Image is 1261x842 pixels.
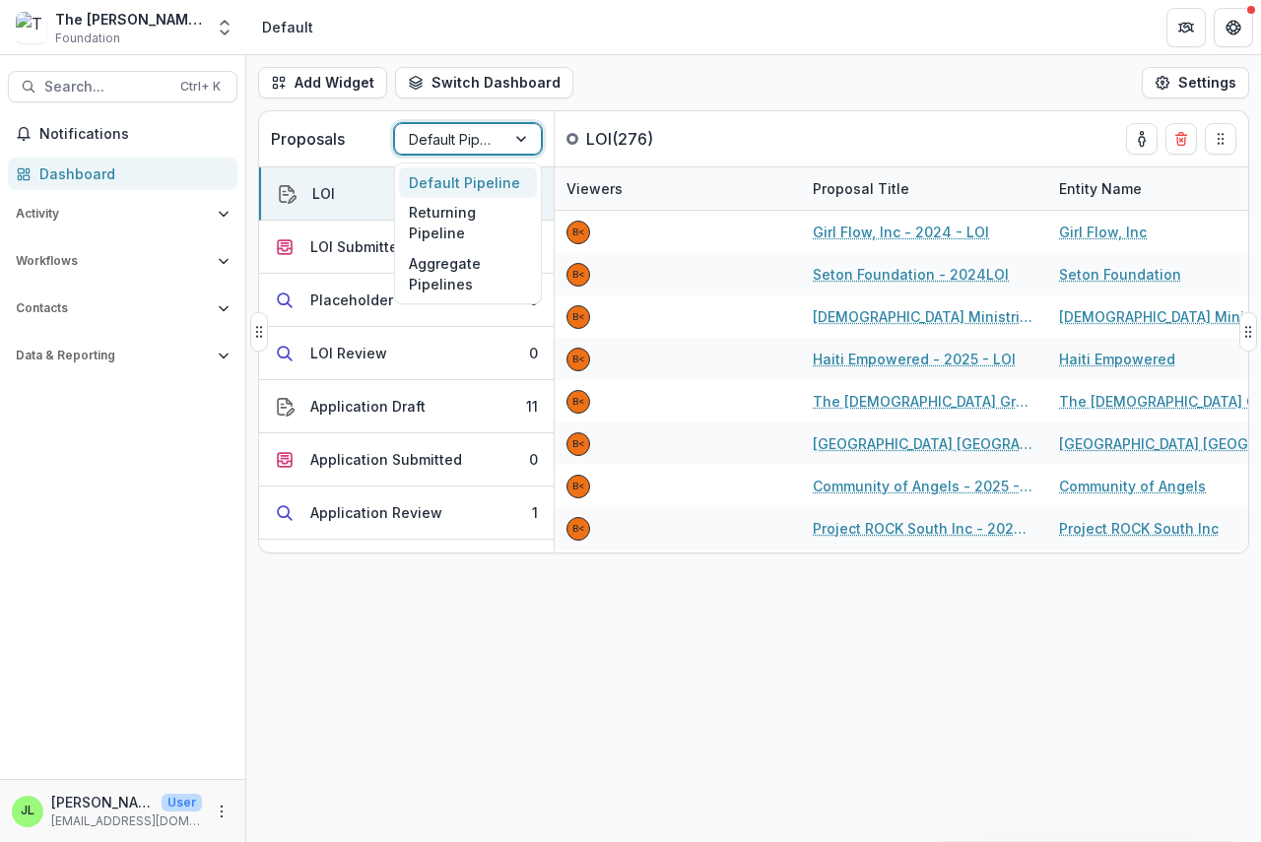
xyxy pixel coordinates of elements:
div: Joye Lane [21,805,34,817]
button: Notifications [8,118,237,150]
div: Ctrl + K [176,76,225,97]
button: Add Widget [258,67,387,98]
a: Project ROCK South Inc - 2024 - LOI [813,518,1035,539]
div: Proposal Title [801,167,1047,210]
button: Open Contacts [8,292,237,324]
nav: breadcrumb [254,13,321,41]
p: Proposals [271,127,345,151]
div: 0 [529,449,538,470]
a: Dashboard [8,158,237,190]
button: Open entity switcher [211,8,238,47]
div: Blair White <bwhite@bolickfoundation.org> [572,482,585,491]
div: Blair White <bwhite@bolickfoundation.org> [572,355,585,364]
a: Seton Foundation [1059,264,1181,285]
div: Default Pipeline [399,167,537,198]
button: Switch Dashboard [395,67,573,98]
button: Search... [8,71,237,102]
div: 0 [529,343,538,363]
div: The [PERSON_NAME] Foundation [55,9,203,30]
button: LOI276 [259,167,554,221]
div: Placeholder [310,290,393,310]
div: Blair White <bwhite@bolickfoundation.org> [572,397,585,407]
p: LOI ( 276 ) [586,127,734,151]
button: Open Data & Reporting [8,340,237,371]
a: [GEOGRAPHIC_DATA] [GEOGRAPHIC_DATA] - 2025 - LOI [813,433,1035,454]
button: Application Review1 [259,486,554,540]
span: Search... [44,79,168,96]
button: Partners [1166,8,1206,47]
button: Drag [1239,312,1257,352]
img: The Bolick Foundation [16,12,47,43]
button: Get Help [1214,8,1253,47]
div: Blair White <bwhite@bolickfoundation.org> [572,227,585,237]
div: Entity Name [1047,178,1154,199]
button: Application Submitted0 [259,433,554,486]
div: LOI Review [310,343,387,363]
a: Haiti Empowered [1059,349,1175,369]
span: Notifications [39,126,230,143]
div: LOI Submitted [310,236,407,257]
a: Girl Flow, Inc - 2024 - LOI [813,222,989,242]
div: Blair White <bwhite@bolickfoundation.org> [572,312,585,322]
div: Application Review [310,502,442,523]
button: Open Activity [8,198,237,229]
button: Open Workflows [8,245,237,277]
button: More [210,800,233,823]
div: Viewers [555,178,634,199]
span: Foundation [55,30,120,47]
span: Activity [16,207,210,221]
a: Haiti Empowered - 2025 - LOI [813,349,1016,369]
a: Seton Foundation - 2024LOI [813,264,1009,285]
span: Workflows [16,254,210,268]
a: The [DEMOGRAPHIC_DATA] Grace, Inc. - 2024 - LOI [813,391,1035,412]
button: Placeholder0 [259,274,554,327]
button: Application Draft11 [259,380,554,433]
div: Blair White <bwhite@bolickfoundation.org> [572,270,585,280]
button: Drag [250,312,268,352]
button: Settings [1142,67,1249,98]
button: LOI Review0 [259,327,554,380]
a: [DEMOGRAPHIC_DATA] Ministries - 2025 - LOI [813,306,1035,327]
p: [EMAIL_ADDRESS][DOMAIN_NAME] [51,812,202,830]
button: LOI Submitted6 [259,221,554,274]
div: Aggregate Pipelines [399,248,537,299]
div: Default [262,17,313,37]
button: Drag [1205,123,1236,155]
div: 1 [532,502,538,523]
span: Contacts [16,301,210,315]
div: Blair White <bwhite@bolickfoundation.org> [572,524,585,534]
button: toggle-assigned-to-me [1126,123,1158,155]
div: Viewers [555,167,801,210]
a: Community of Angels [1059,476,1206,496]
button: Delete card [1165,123,1197,155]
div: Returning Pipeline [399,198,537,249]
a: Project ROCK South Inc [1059,518,1219,539]
p: User [162,794,202,811]
div: LOI [312,183,335,204]
div: Proposal Title [801,178,921,199]
p: [PERSON_NAME] [51,792,154,812]
div: 11 [526,396,538,417]
div: Dashboard [39,163,222,184]
span: Data & Reporting [16,349,210,362]
div: Application Draft [310,396,426,417]
a: Girl Flow, Inc [1059,222,1147,242]
div: Blair White <bwhite@bolickfoundation.org> [572,439,585,449]
div: Application Submitted [310,449,462,470]
a: Community of Angels - 2025 - LOI [813,476,1035,496]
